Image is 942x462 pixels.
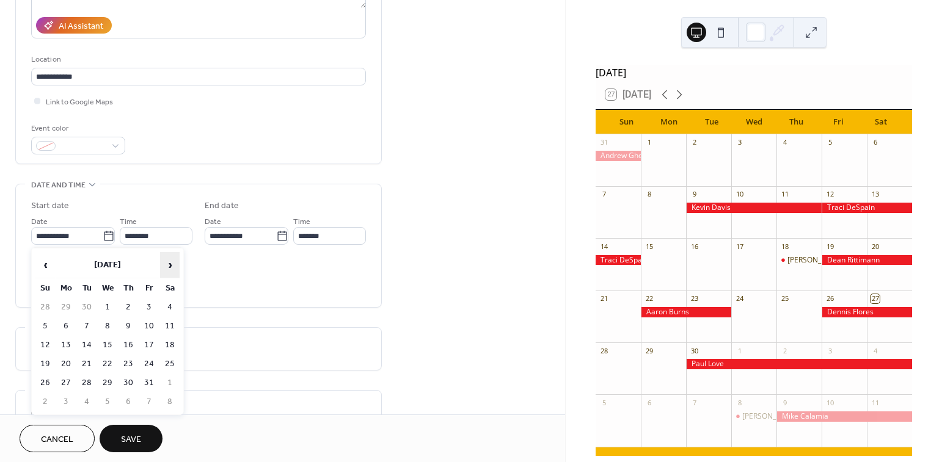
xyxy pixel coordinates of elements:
[860,110,902,134] div: Sat
[139,336,159,354] td: 17
[35,280,55,297] th: Su
[77,374,97,392] td: 28
[35,393,55,411] td: 2
[56,280,76,297] th: Mo
[735,242,744,251] div: 17
[735,346,744,355] div: 1
[596,255,641,265] div: Traci DeSpain
[731,411,776,422] div: Justin Gause
[871,138,880,147] div: 6
[56,374,76,392] td: 27
[605,110,648,134] div: Sun
[98,355,117,373] td: 22
[822,203,912,213] div: Traci DeSpain
[596,151,641,161] div: Andrew Gholson
[871,242,880,251] div: 20
[35,298,55,316] td: 28
[31,215,48,228] span: Date
[644,398,654,407] div: 6
[735,190,744,199] div: 10
[825,138,834,147] div: 5
[776,255,822,265] div: Justin Gause
[119,298,138,316] td: 2
[871,398,880,407] div: 11
[732,110,775,134] div: Wed
[139,374,159,392] td: 31
[822,307,912,317] div: Dennis Flores
[205,215,221,228] span: Date
[77,317,97,335] td: 7
[780,346,789,355] div: 2
[686,359,912,369] div: Paul Love
[780,294,789,303] div: 25
[644,242,654,251] div: 15
[775,110,817,134] div: Thu
[825,398,834,407] div: 10
[31,122,123,135] div: Event color
[35,336,55,354] td: 12
[690,110,732,134] div: Tue
[35,374,55,392] td: 26
[293,215,310,228] span: Time
[119,393,138,411] td: 6
[641,307,731,317] div: Aaron Burns
[46,96,113,109] span: Link to Google Maps
[160,317,180,335] td: 11
[780,398,789,407] div: 9
[98,393,117,411] td: 5
[690,346,699,355] div: 30
[599,242,608,251] div: 14
[780,138,789,147] div: 4
[31,53,363,66] div: Location
[139,280,159,297] th: Fr
[817,110,860,134] div: Fri
[644,294,654,303] div: 22
[160,280,180,297] th: Sa
[36,253,54,277] span: ‹
[648,110,690,134] div: Mon
[100,425,162,452] button: Save
[599,190,608,199] div: 7
[160,298,180,316] td: 4
[644,138,654,147] div: 1
[596,65,912,80] div: [DATE]
[825,294,834,303] div: 26
[98,374,117,392] td: 29
[77,298,97,316] td: 30
[780,242,789,251] div: 18
[599,294,608,303] div: 21
[871,294,880,303] div: 27
[139,317,159,335] td: 10
[77,393,97,411] td: 4
[160,336,180,354] td: 18
[119,280,138,297] th: Th
[98,336,117,354] td: 15
[56,317,76,335] td: 6
[31,200,69,212] div: Start date
[119,374,138,392] td: 30
[742,411,800,422] div: [PERSON_NAME]
[205,200,239,212] div: End date
[825,190,834,199] div: 12
[20,425,95,452] button: Cancel
[119,336,138,354] td: 16
[119,355,138,373] td: 23
[787,255,845,265] div: [PERSON_NAME]
[120,215,137,228] span: Time
[31,179,86,192] span: Date and time
[160,374,180,392] td: 1
[139,355,159,373] td: 24
[825,346,834,355] div: 3
[56,336,76,354] td: 13
[36,17,112,34] button: AI Assistant
[871,190,880,199] div: 13
[735,294,744,303] div: 24
[644,190,654,199] div: 8
[735,398,744,407] div: 8
[139,393,159,411] td: 7
[98,280,117,297] th: We
[98,298,117,316] td: 1
[690,294,699,303] div: 23
[77,280,97,297] th: Tu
